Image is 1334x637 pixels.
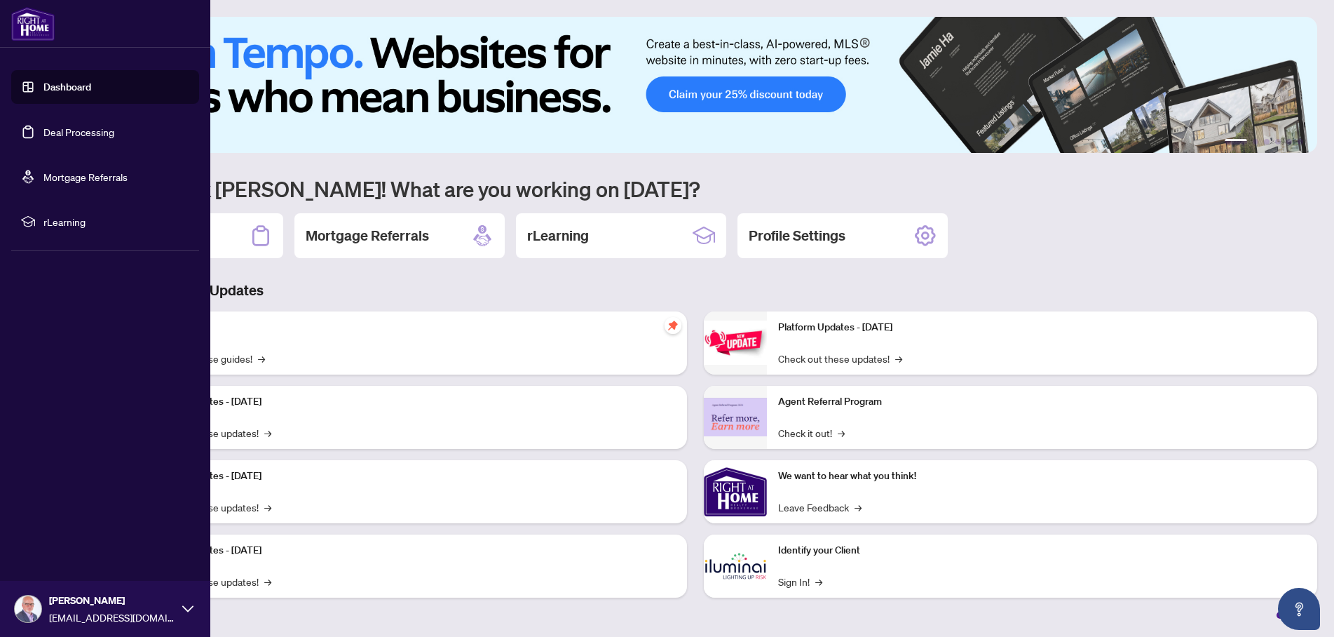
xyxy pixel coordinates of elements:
p: Platform Updates - [DATE] [147,543,676,558]
h3: Brokerage & Industry Updates [73,281,1317,300]
a: Sign In!→ [778,574,822,589]
p: We want to hear what you think! [778,469,1307,484]
a: Mortgage Referrals [43,170,128,183]
h2: Profile Settings [749,226,845,246]
span: → [838,425,845,441]
a: Check out these updates!→ [778,351,902,366]
span: → [895,351,902,366]
img: Slide 0 [73,17,1317,153]
a: Dashboard [43,81,91,93]
img: logo [11,7,55,41]
button: 5 [1286,139,1292,145]
button: 1 [1225,139,1247,145]
span: pushpin [665,317,681,334]
span: [EMAIL_ADDRESS][DOMAIN_NAME] [49,610,175,625]
button: 2 [1253,139,1258,145]
span: rLearning [43,214,189,229]
h1: Welcome back [PERSON_NAME]! What are you working on [DATE]? [73,175,1317,202]
span: → [815,574,822,589]
span: → [264,425,271,441]
span: → [264,574,271,589]
img: Identify your Client [704,535,767,598]
p: Platform Updates - [DATE] [147,469,676,484]
p: Platform Updates - [DATE] [778,320,1307,335]
button: 4 [1275,139,1281,145]
span: → [264,499,271,515]
a: Leave Feedback→ [778,499,862,515]
img: Profile Icon [15,596,41,622]
button: 3 [1264,139,1270,145]
span: → [258,351,265,366]
a: Deal Processing [43,126,114,138]
button: 6 [1298,139,1303,145]
p: Agent Referral Program [778,394,1307,410]
h2: rLearning [527,226,589,246]
span: [PERSON_NAME] [49,593,175,608]
span: → [855,499,862,515]
button: Open asap [1278,588,1320,630]
img: Agent Referral Program [704,398,767,436]
p: Self-Help [147,320,676,335]
a: Check it out!→ [778,425,845,441]
img: We want to hear what you think! [704,460,767,523]
p: Identify your Client [778,543,1307,558]
h2: Mortgage Referrals [306,226,429,246]
p: Platform Updates - [DATE] [147,394,676,410]
img: Platform Updates - June 23, 2025 [704,321,767,365]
